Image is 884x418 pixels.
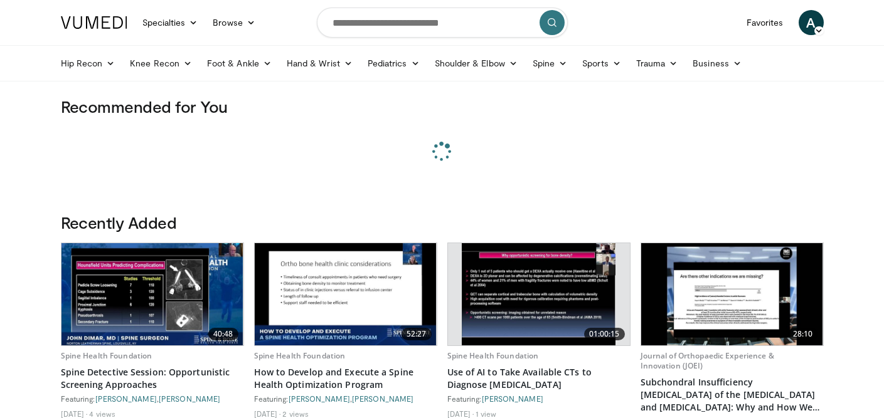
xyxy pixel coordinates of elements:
a: [PERSON_NAME] [352,394,413,403]
img: VuMedi Logo [61,16,127,29]
a: Spine Detective Session: Opportunistic Screening Approaches [61,366,244,391]
h3: Recommended for You [61,97,824,117]
a: Browse [205,10,263,35]
a: How to Develop and Execute a Spine Health Optimization Program [254,366,437,391]
a: [PERSON_NAME] [289,394,350,403]
a: Hip Recon [53,51,123,76]
span: 01:00:15 [584,328,625,340]
div: Featuring: , [61,394,244,404]
h3: Recently Added [61,212,824,233]
span: 52:27 [402,328,432,340]
a: 01:00:15 [448,243,630,345]
a: A [799,10,824,35]
a: [PERSON_NAME] [95,394,157,403]
a: Subchondral Insufficiency [MEDICAL_DATA] of the [MEDICAL_DATA] and [MEDICAL_DATA]: Why and How We... [641,376,824,414]
a: Journal of Orthopaedic Experience & Innovation (JOEI) [641,350,774,371]
a: Sports [575,51,629,76]
a: Shoulder & Elbow [427,51,525,76]
a: Pediatrics [360,51,427,76]
a: Hand & Wrist [279,51,360,76]
a: [PERSON_NAME] [159,394,220,403]
a: Spine Health Foundation [447,350,539,361]
a: Spine Health Foundation [254,350,346,361]
a: 52:27 [255,243,437,345]
a: Spine Health Foundation [61,350,152,361]
img: 410ed940-cf0a-4706-b3f0-ea35bc4da3e5.620x360_q85_upscale.jpg [61,243,243,345]
a: 28:10 [641,243,823,345]
img: 2bdf7522-1c47-4a36-b4a8-959f82b217bd.620x360_q85_upscale.jpg [255,243,437,345]
span: 28:10 [788,328,818,340]
a: Trauma [629,51,686,76]
span: 40:48 [208,328,238,340]
img: a1ec4d4b-974b-4b28-aa15-b411f68d8138.620x360_q85_upscale.jpg [462,243,615,345]
a: Specialties [135,10,206,35]
a: Business [685,51,749,76]
a: Use of AI to Take Available CTs to Diagnose [MEDICAL_DATA] [447,366,631,391]
div: Featuring: , [254,394,437,404]
a: Favorites [739,10,791,35]
input: Search topics, interventions [317,8,568,38]
a: Spine [525,51,575,76]
a: [PERSON_NAME] [482,394,543,403]
a: Foot & Ankle [200,51,279,76]
a: Knee Recon [122,51,200,76]
div: Featuring: [447,394,631,404]
img: 0d11209b-9163-4cf9-9c37-c045ad2ce7a1.620x360_q85_upscale.jpg [641,243,823,345]
a: 40:48 [61,243,243,345]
